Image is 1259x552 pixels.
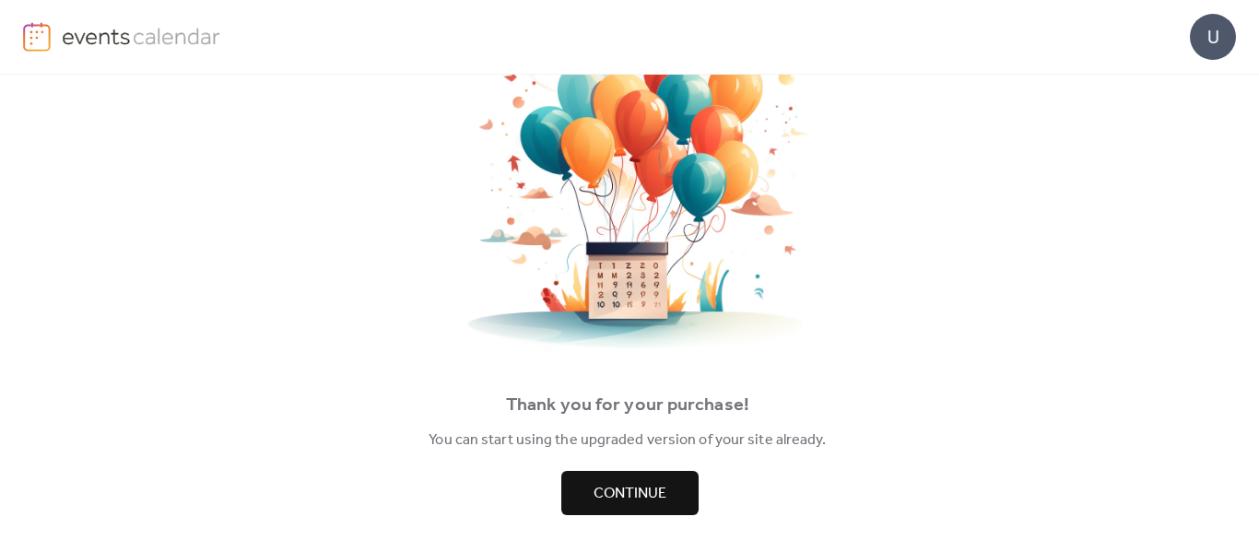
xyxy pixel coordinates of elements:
[561,471,699,515] button: Continue
[28,429,1228,452] div: You can start using the upgraded version of your site already.
[62,22,221,50] img: logo-type
[28,391,1228,420] div: Thank you for your purchase!
[594,483,666,505] span: Continue
[23,22,51,52] img: logo
[445,27,814,352] img: thankyou.png
[1190,14,1236,60] div: U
